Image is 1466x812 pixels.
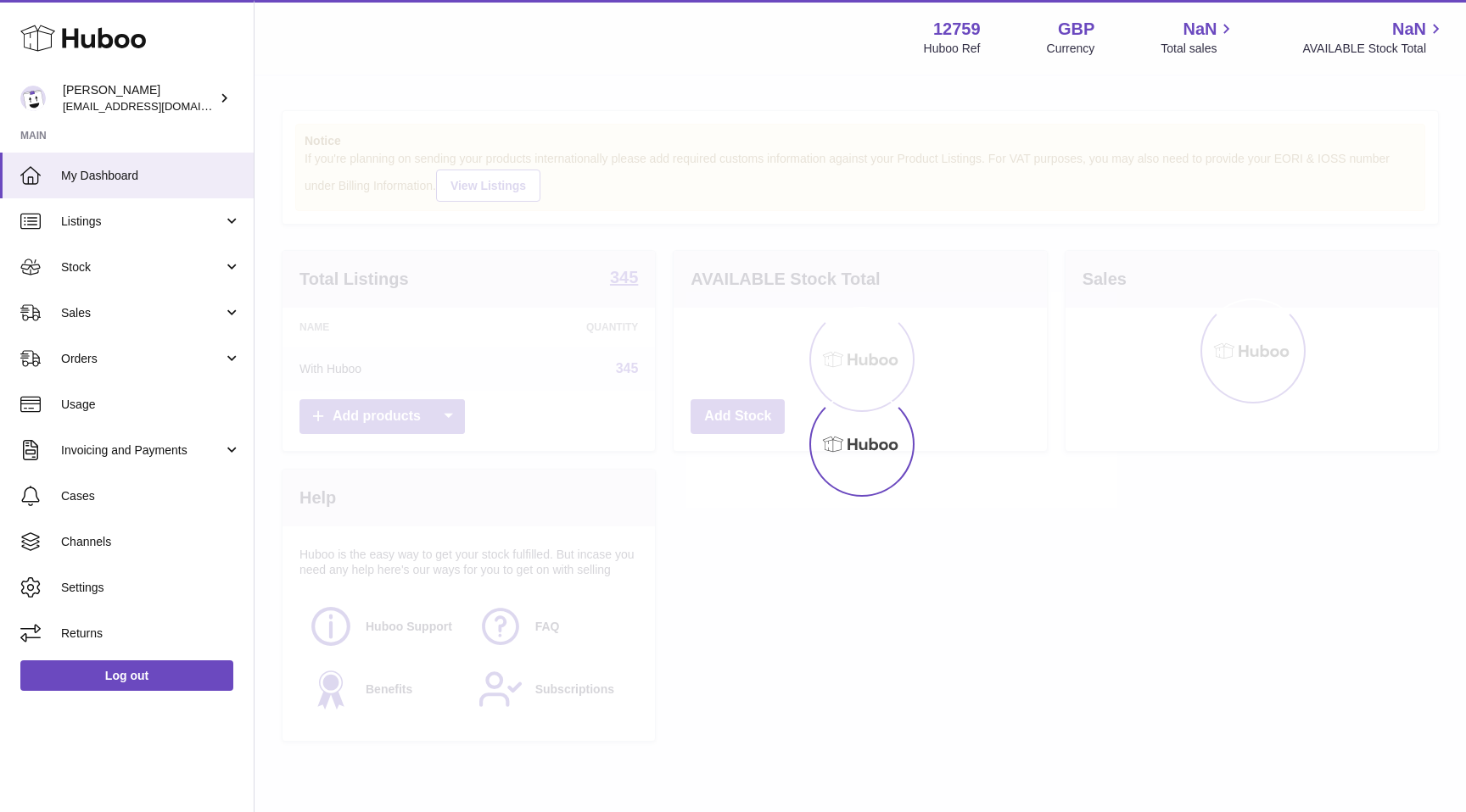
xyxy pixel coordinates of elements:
[1302,41,1446,57] span: AVAILABLE Stock Total
[1302,18,1446,57] a: NaN AVAILABLE Stock Total
[61,214,223,230] span: Listings
[61,259,223,275] span: Stock
[63,82,215,114] div: [PERSON_NAME]
[1183,18,1217,41] span: NaN
[1161,41,1236,57] span: Total sales
[924,41,981,57] div: Huboo Ref
[20,86,46,111] img: sofiapanwar@unndr.com
[61,442,223,459] span: Invoicing and Payments
[1161,18,1236,57] a: NaN Total sales
[61,351,223,367] span: Orders
[61,488,241,504] span: Cases
[63,99,249,113] span: [EMAIL_ADDRESS][DOMAIN_NAME]
[61,534,241,550] span: Channels
[1047,41,1095,57] div: Currency
[61,305,223,321] span: Sales
[20,660,233,691] a: Log out
[1058,18,1094,41] strong: GBP
[61,397,241,413] span: Usage
[61,168,241,184] span: My Dashboard
[61,626,241,642] span: Returns
[61,580,241,596] span: Settings
[933,18,981,41] strong: 12759
[1392,18,1426,41] span: NaN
